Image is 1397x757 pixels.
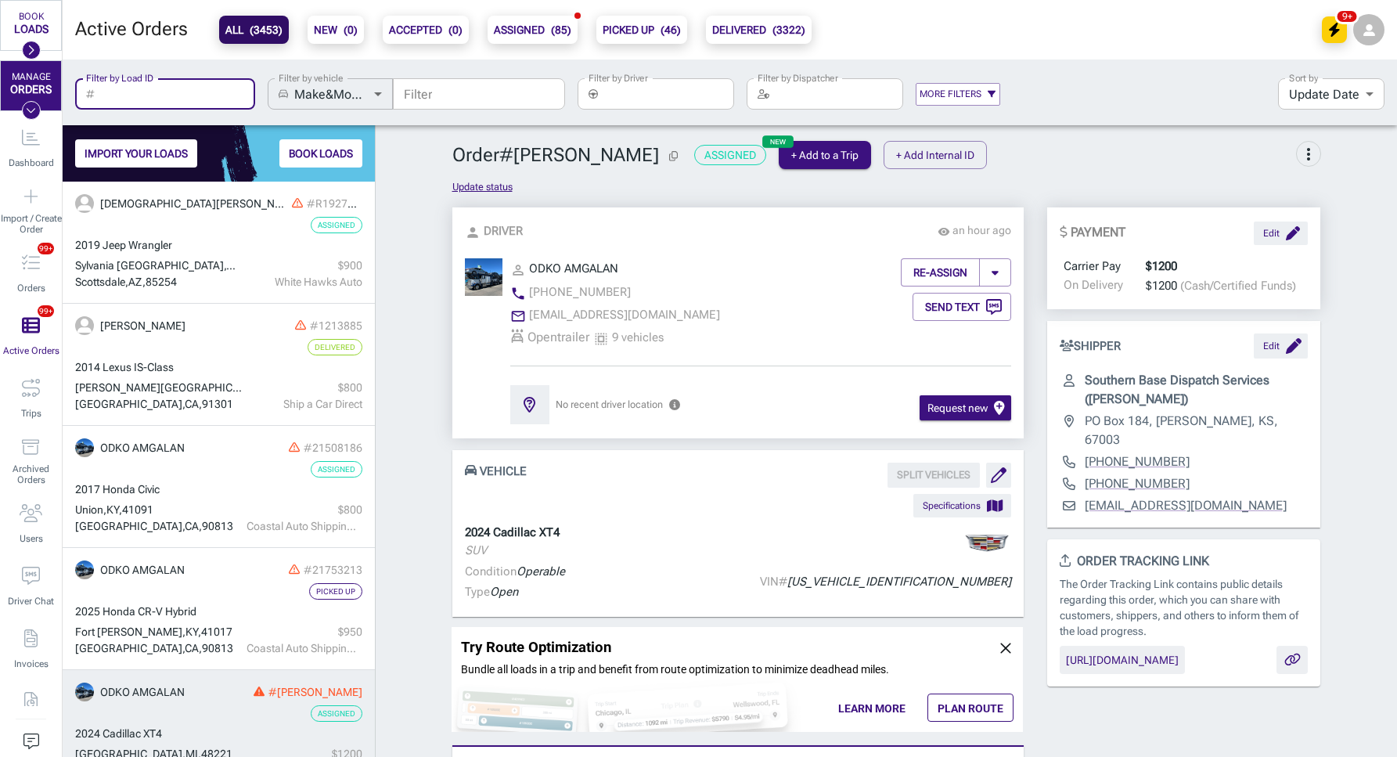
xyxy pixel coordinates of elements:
span: remove_red_eye [938,224,950,236]
p: 2024 Cadillac XT4 [465,524,560,542]
a: Suki Suki#1213885Delivered2014 Lexus IS-Class[PERSON_NAME][GEOGRAPHIC_DATA][GEOGRAPHIC_DATA],CA,9... [63,304,375,426]
span: , [242,259,245,272]
p: VIN# [760,573,1011,591]
label: Filter by vehicle [279,71,344,85]
span: $1200 [1146,257,1177,276]
a: [EMAIL_ADDRESS][DOMAIN_NAME] [510,305,720,324]
b: PAYMENT [1071,225,1125,240]
img: DriverProfile_vvge7kf_S6h4gC5_wFoBXGV_SGDVoNe_GNb80hj_qe1TrT4-thumbnail-200x200.png [465,258,502,296]
div: Suki Suki [100,318,185,334]
span: 90813 [202,642,233,654]
span: 91301 [202,398,233,410]
a: [PHONE_NUMBER] [1085,474,1190,493]
span: Union [75,503,103,516]
div: $ 800 [247,502,362,518]
div: Update Date [1278,78,1384,110]
span: Delivered [315,343,355,351]
span: , [182,398,185,410]
span: Honda Civic [103,483,160,496]
h5: Active Orders [75,17,188,42]
span: person_outline [510,261,526,276]
span: SHIPPER [1060,337,1122,355]
label: Sort by [1289,71,1318,85]
span: , [125,276,128,288]
span: 99+ [38,243,54,254]
span: , [103,503,106,516]
span: KY [185,625,198,638]
span: #21508186 [304,442,362,454]
label: Filter by Dispatcher [758,71,838,85]
a: [EMAIL_ADDRESS][DOMAIN_NAME] [1085,496,1287,515]
span: 9 vehicles [612,328,664,347]
div: BOOK [19,12,44,23]
div: MANAGE [12,72,51,83]
span: 2014 [75,361,100,373]
b: NEW [314,20,358,39]
span: Honda CR-V Hybrid [103,605,196,618]
span: Fort [PERSON_NAME] [75,625,182,638]
button: Edit [1254,333,1308,359]
span: Driver [484,222,523,240]
span: Assigned [318,221,355,229]
div: Make&Model [294,78,393,110]
span: ( 3453 ) [250,23,283,36]
span: [EMAIL_ADDRESS][DOMAIN_NAME] [529,308,720,322]
p: Condition [465,563,565,581]
span: person [465,223,481,239]
div: Copy link [1276,646,1308,674]
button: IMPORT YOUR LOADS [75,139,197,168]
img: DriverProfile_vvge7kf_S6h4gC5_wFoBXGV_SGDVoNe_GNb80hj_qe1TrT4-thumbnail-200x200.png [75,683,94,701]
strong: PLAN ROUTE [938,702,1003,715]
div: $ 950 [247,624,362,640]
span: Dashboard [9,157,54,168]
span: ( 0 ) [344,23,358,36]
span: 41017 [201,625,232,638]
img: DriverProfile_vvge7kf_S6h4gC5_wFoBXGV_SGDVoNe_GNb80hj_qe1TrT4-thumbnail-200x200.png [75,561,94,579]
button: Specifications [913,494,1010,517]
button: Copy Order ID [665,147,682,166]
span: [GEOGRAPHIC_DATA] [75,520,182,532]
svg: Send request to the user's app. If logged in, the app will ask for the current location only once. [669,399,680,410]
div: White Hawks Auto [247,274,362,290]
img: DriverProfile_vvge7kf_S6h4gC5_wFoBXGV_SGDVoNe_GNb80hj_qe1TrT4-thumbnail-200x200.png [75,438,94,457]
b: DELIVERED [712,20,805,39]
span: CA [185,398,199,410]
span: , [198,625,201,638]
span: 2024 [75,727,100,740]
button: NEW(0) [308,16,364,44]
span: , [119,503,122,516]
span: Order # [PERSON_NAME] [452,144,682,167]
div: LOADS [14,23,49,35]
button: Request new [920,395,1011,420]
strong: Try Route Optimization [461,639,611,656]
img: cadillac-logo.png [963,524,1011,563]
span: Orders [17,283,45,294]
b: ACCEPTED [389,20,463,39]
p: The Order Tracking Link contains public details regarding this order, which you can share with cu... [1060,577,1309,640]
span: You can split a vehicle only from orders with multiple vehicles [888,463,980,488]
div: Ship a Car Direct [247,396,362,413]
div: Coastal Auto Shipping LLC [247,518,362,535]
span: #21753213 [304,564,362,576]
button: PICKED UP(46) [596,16,687,44]
span: Jeep Wrangler [103,239,172,251]
p: ORDER TRACKING LINK [1060,552,1309,571]
div: ODKO AMGALAN [100,562,185,579]
span: , [199,642,202,654]
div: $ 800 [247,380,362,396]
p: Type [465,583,565,601]
span: [GEOGRAPHIC_DATA] [75,642,182,654]
span: select_all [593,330,609,345]
span: Open [490,585,518,599]
span: 41091 [122,503,153,516]
a: ODKO AMGALAN#21508186Assigned2017 Honda CivicUnion,KY,41091[GEOGRAPHIC_DATA],CA,90813$800Coastal ... [63,426,375,548]
span: , [182,642,185,654]
button: ALL(3453) [219,16,289,44]
span: , [182,625,185,638]
span: , [142,276,146,288]
span: Trips [21,408,41,419]
span: , [224,259,236,272]
span: 99+ [38,305,54,317]
button: Edit [1254,222,1308,245]
b: ASSIGNED [494,20,571,39]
